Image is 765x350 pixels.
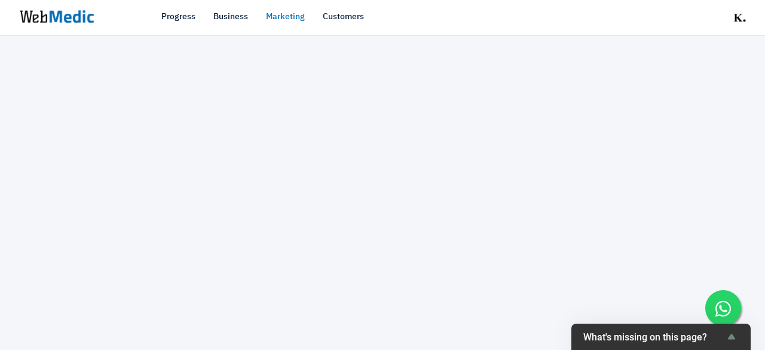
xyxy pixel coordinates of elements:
a: Marketing [266,11,305,23]
a: Business [213,11,248,23]
span: What's missing on this page? [583,331,724,343]
button: Show survey - What's missing on this page? [583,330,739,344]
a: Customers [323,11,364,23]
a: Progress [161,11,195,23]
